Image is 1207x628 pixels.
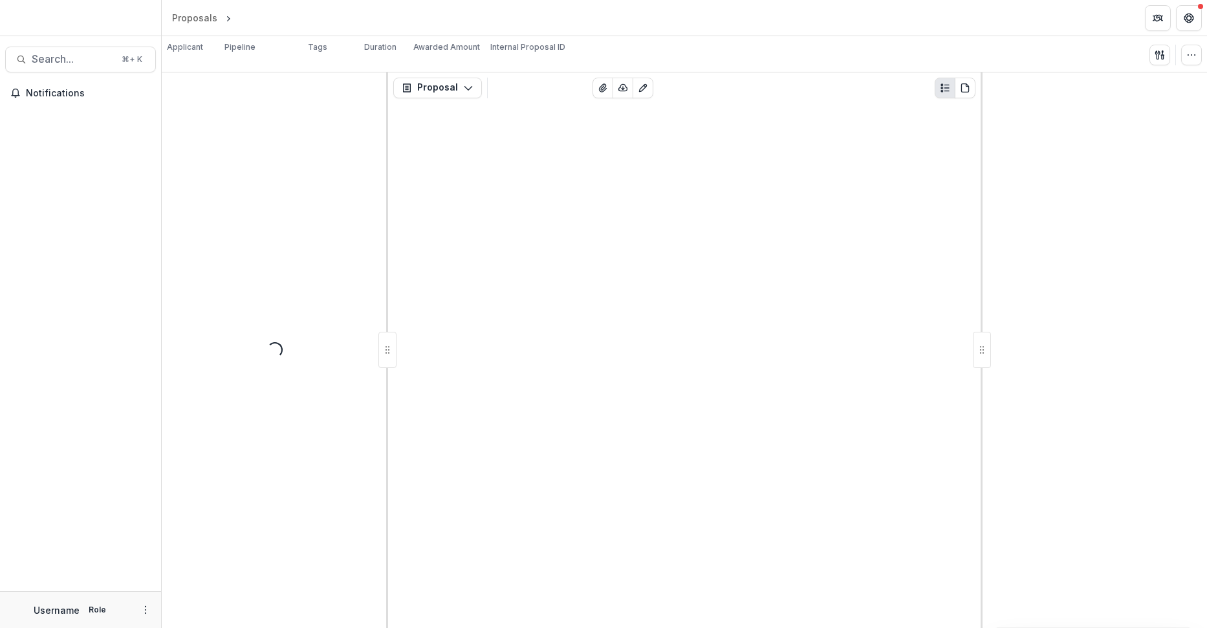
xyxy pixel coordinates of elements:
button: Partners [1145,5,1171,31]
nav: breadcrumb [167,8,289,27]
button: Notifications [5,83,156,103]
div: ⌘ + K [119,52,145,67]
p: Pipeline [224,41,256,53]
p: Duration [364,41,397,53]
button: PDF view [955,78,975,98]
span: Search... [32,53,114,65]
p: Role [85,604,110,616]
div: Proposals [172,11,217,25]
button: More [138,602,153,618]
p: Applicant [167,41,203,53]
button: Search... [5,47,156,72]
button: Edit as form [633,78,653,98]
span: Notifications [26,88,151,99]
button: Proposal [393,78,482,98]
p: Internal Proposal ID [490,41,565,53]
a: Proposals [167,8,223,27]
p: Username [34,603,80,617]
button: Get Help [1176,5,1202,31]
p: Awarded Amount [413,41,480,53]
p: Tags [308,41,327,53]
button: View Attached Files [593,78,613,98]
button: Plaintext view [935,78,955,98]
